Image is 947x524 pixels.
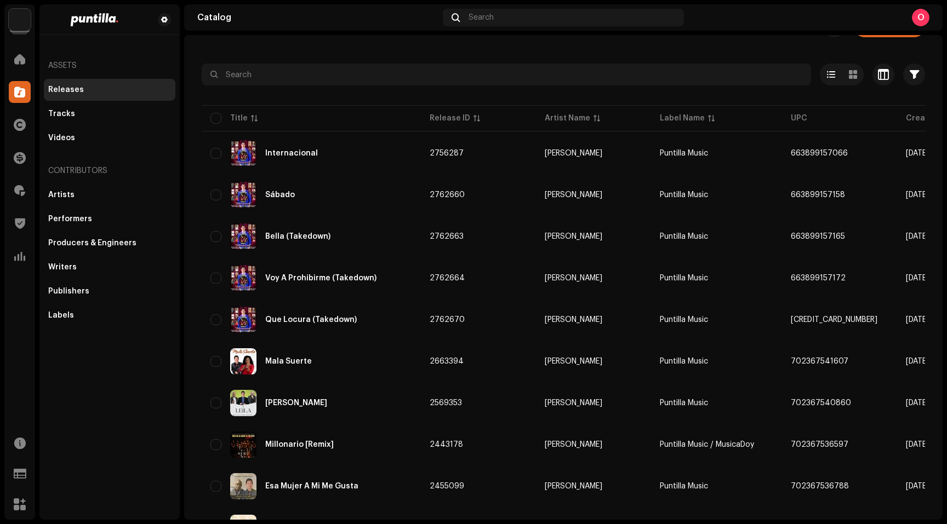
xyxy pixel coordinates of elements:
div: [PERSON_NAME] [545,149,602,157]
div: Voy A Prohibirme (Takedown) [265,274,376,282]
div: O [912,9,929,26]
div: Tracks [48,110,75,118]
span: Roniel Alfonso [545,358,642,365]
span: 2756287 [430,149,464,157]
span: Aug 5, 2024 [906,441,929,448]
div: Producers & Engineers [48,239,136,247]
div: Artists [48,191,75,199]
span: Roniel Alfonso [545,316,642,324]
div: Publishers [48,287,89,296]
span: Puntilla Music [660,358,708,365]
div: [PERSON_NAME] [545,358,602,365]
span: Puntilla Music [660,399,708,407]
span: 663899157158 [791,191,845,199]
div: Labels [48,311,74,320]
div: Label Name [660,113,705,124]
re-m-nav-item: Artists [44,184,175,206]
img: 58019ce1-785d-43e2-b974-88b7bf3b60b2 [230,182,256,208]
span: Roniel Alfonso [545,233,642,240]
re-m-nav-item: Tracks [44,103,175,125]
img: 64fdd6e4-e702-4336-8a8c-33746bb9cbb0 [230,348,256,375]
div: Bella (Takedown) [265,233,330,240]
span: 663899157172 [791,274,846,282]
div: [PERSON_NAME] [545,316,602,324]
span: Puntilla Music [660,274,708,282]
div: Sábado [265,191,295,199]
span: Search [469,13,494,22]
span: Puntilla Music [660,191,708,199]
span: 2455099 [430,482,464,490]
span: Roniel Alfonso [545,149,642,157]
div: Esa Mujer A Mi Me Gusta [265,482,358,490]
span: Puntilla Music [660,482,708,490]
span: 2762663 [430,233,464,240]
img: 515af38a-1166-4dc9-81b6-a180a32c8f33 [230,431,256,458]
span: Randy Malcom [545,441,642,448]
div: [PERSON_NAME] [545,441,602,448]
span: Puntilla Music [660,149,708,157]
div: [PERSON_NAME] [545,274,602,282]
div: Title [230,113,248,124]
span: 663899157165 [791,233,845,240]
span: Roniel Alfonso [545,191,642,199]
span: Aug 14, 2024 [906,482,929,490]
span: 2569353 [430,399,462,407]
re-m-nav-item: Videos [44,127,175,149]
img: 70fcc552-d8bb-4493-8eb7-d0af5cd28529 [230,473,256,499]
re-m-nav-item: Labels [44,304,175,326]
span: 663899157189 [791,316,877,324]
span: 2663394 [430,358,464,365]
div: Millonario [Remix] [265,441,334,448]
span: Roniel Alfonso [545,399,642,407]
span: Puntilla Music [660,233,708,240]
span: 2762664 [430,274,465,282]
re-a-nav-header: Assets [44,53,175,79]
img: 2b818475-bbf4-4b98-bec1-5711c409c9dc [48,13,140,26]
input: Search [202,64,811,85]
span: Apr 15, 2025 [906,316,929,324]
div: Videos [48,134,75,142]
img: faef4095-83ec-495c-8e72-f83a8278e4c5 [230,140,256,166]
span: 2762660 [430,191,465,199]
span: Roniel Alfonso [545,274,642,282]
div: [PERSON_NAME] [545,191,602,199]
div: Internacional [265,149,318,157]
div: Que Locura (Takedown) [265,316,357,324]
span: Roniel Alfonso [545,482,642,490]
span: 702367540860 [791,399,851,407]
div: [PERSON_NAME] [545,233,602,240]
div: [PERSON_NAME] [545,399,602,407]
span: Puntilla Music / MusicaDoy [660,441,754,448]
re-m-nav-item: Releases [44,79,175,101]
span: 702367536788 [791,482,849,490]
span: Apr 11, 2025 [906,149,929,157]
div: Releases [48,85,84,94]
re-m-nav-item: Publishers [44,280,175,302]
span: Apr 15, 2025 [906,274,929,282]
div: [PERSON_NAME] [545,482,602,490]
re-m-nav-item: Producers & Engineers [44,232,175,254]
img: d7a559f1-3cb0-4f55-bcd5-c1835d266fb9 [230,265,256,291]
span: 2762670 [430,316,465,324]
img: e1e6889f-7887-468d-8779-d78b027f6245 [230,307,256,333]
div: Artist Name [545,113,590,124]
re-a-nav-header: Contributors [44,158,175,184]
span: Puntilla Music [660,316,708,324]
re-m-nav-item: Performers [44,208,175,230]
span: 702367541607 [791,358,848,365]
div: Mala Suerte [265,358,312,365]
span: 663899157066 [791,149,848,157]
div: Catalog [197,13,438,22]
span: Apr 15, 2025 [906,191,929,199]
span: Dec 2, 2024 [906,399,929,407]
div: Writers [48,263,77,272]
div: Release ID [430,113,470,124]
span: Feb 14, 2025 [906,358,929,365]
re-m-nav-item: Writers [44,256,175,278]
img: 512d10d2-8bef-4afa-92c1-54396aef267d [230,390,256,416]
span: 2443178 [430,441,463,448]
img: ed4bb948-22f6-4cd0-a26c-ef6d1f6fc2c5 [230,223,256,250]
div: Performers [48,215,92,223]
